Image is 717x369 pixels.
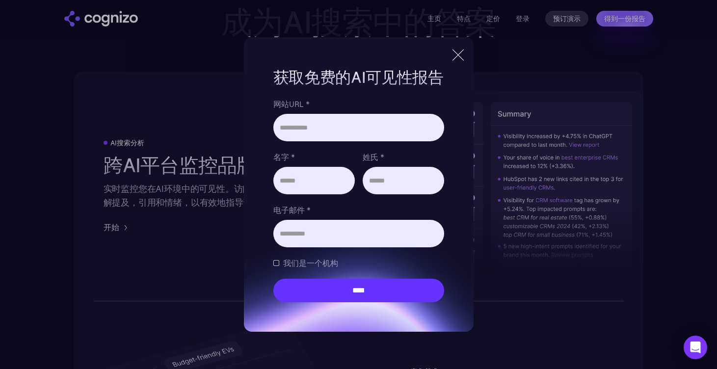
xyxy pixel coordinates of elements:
[273,99,310,109] font: 网站URL *
[273,98,444,302] form: 品牌报告表
[273,205,311,215] font: 电子邮件 *
[283,258,338,268] font: 我们是一个机构
[684,336,707,359] div: 打开对讲信使
[273,68,444,87] font: 获取免费的AI可见性报告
